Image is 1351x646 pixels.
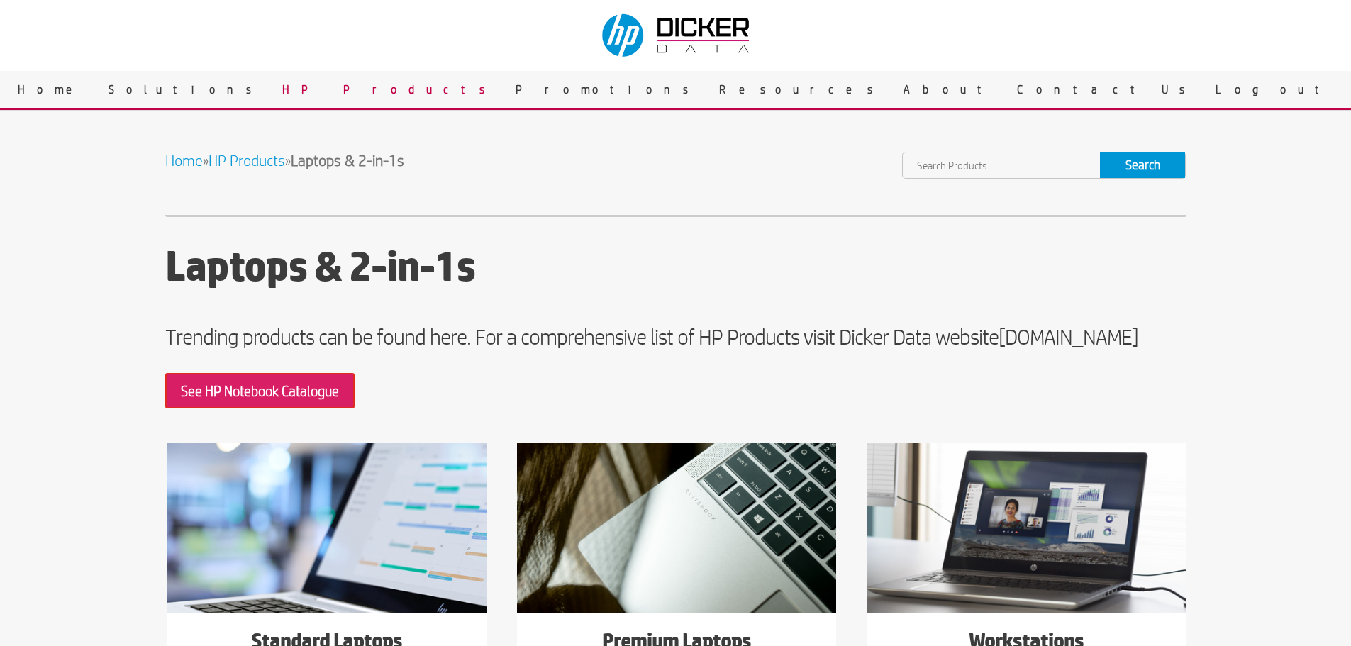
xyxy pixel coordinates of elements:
[999,324,1138,349] a: [DOMAIN_NAME]
[209,152,285,169] a: HP Products
[505,71,708,108] a: Promotions
[708,71,893,108] a: Resources
[7,71,98,108] a: Home
[1100,152,1185,178] input: Search
[1006,71,1205,108] a: Contact Us
[165,373,355,408] a: See HP Notebook Catalogue
[165,152,404,169] span: » »
[165,325,1186,356] h5: Trending products can be found here. For a comprehensive list of HP Products visit Dicker Data we...
[1205,71,1344,108] a: Logout
[903,152,1100,178] input: Search Products
[165,152,203,169] a: Home
[893,71,1006,108] a: About
[594,7,761,64] img: Dicker Data & HP
[291,152,404,169] strong: Laptops & 2-in-1s
[272,71,505,108] a: HP Products
[165,243,1186,296] h1: Laptops & 2-in-1s
[98,71,272,108] a: Solutions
